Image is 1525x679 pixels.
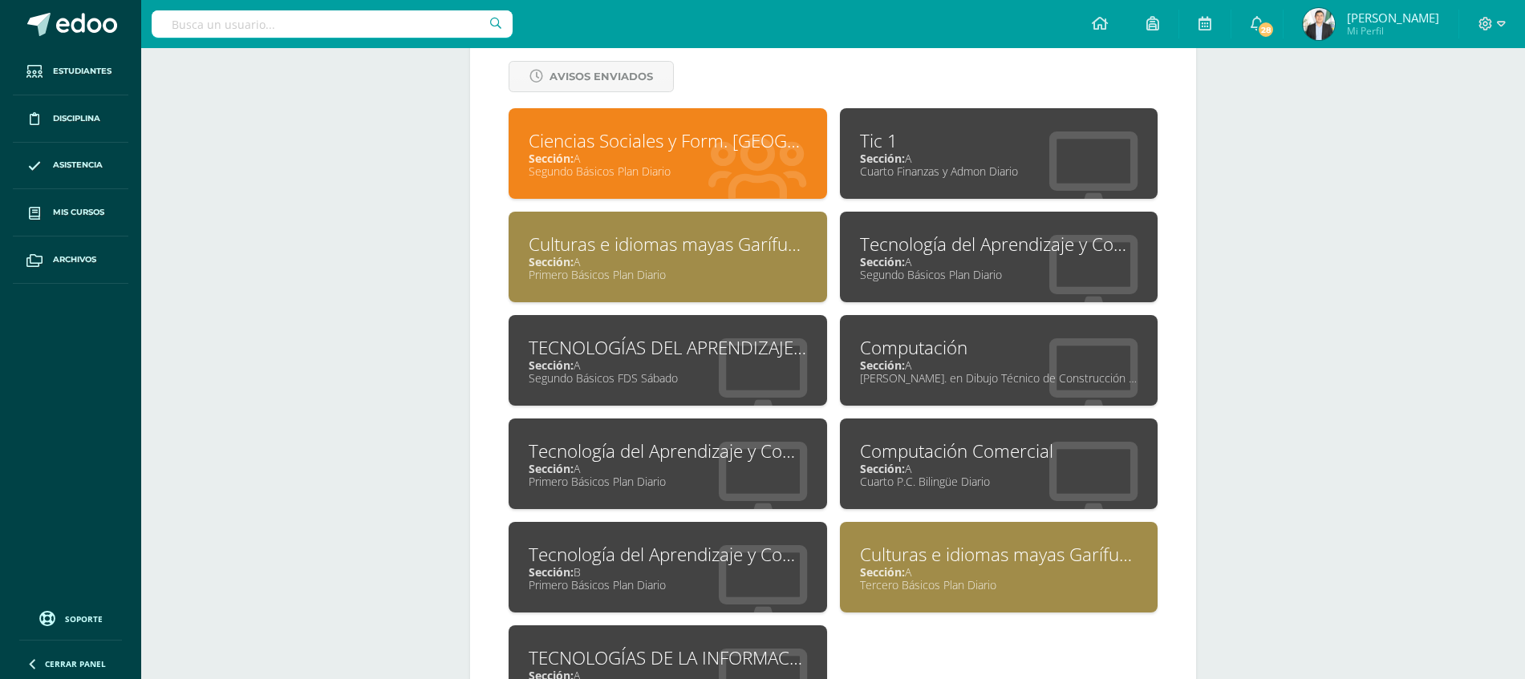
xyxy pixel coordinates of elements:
[529,564,807,580] div: B
[860,564,1138,580] div: A
[529,151,574,166] span: Sección:
[529,254,574,269] span: Sección:
[529,232,807,257] div: Culturas e idiomas mayas Garífuna y Xinca L2
[13,236,128,284] a: Archivos
[53,253,96,266] span: Archivos
[860,358,1138,373] div: A
[509,418,827,509] a: Tecnología del Aprendizaje y ComunicaciónSección:APrimero Básicos Plan Diario
[860,254,905,269] span: Sección:
[65,613,103,624] span: Soporte
[860,267,1138,282] div: Segundo Básicos Plan Diario
[13,95,128,143] a: Disciplina
[860,254,1138,269] div: A
[860,358,905,373] span: Sección:
[860,232,1138,257] div: Tecnología del Aprendizaje y Comunicación
[529,335,807,360] div: TECNOLOGÍAS DEL APRENDIZAJE Y LA COMUNICACIÓN
[13,143,128,190] a: Asistencia
[529,254,807,269] div: A
[840,418,1158,509] a: Computación ComercialSección:ACuarto P.C. Bilingüe Diario
[860,461,1138,476] div: A
[840,522,1158,612] a: Culturas e idiomas mayas Garífuna y Xinca L2Sección:ATercero Básicos Plan Diario
[53,112,100,125] span: Disciplina
[840,212,1158,302] a: Tecnología del Aprendizaje y ComunicaciónSección:ASegundo Básicos Plan Diario
[860,370,1138,386] div: [PERSON_NAME]. en Dibujo Técnico de Construcción Diario
[860,542,1138,567] div: Culturas e idiomas mayas Garífuna y Xinca L2
[860,335,1138,360] div: Computación
[45,658,106,669] span: Cerrar panel
[529,474,807,489] div: Primero Básicos Plan Diario
[860,151,905,166] span: Sección:
[13,189,128,236] a: Mis cursos
[509,108,827,199] a: Ciencias Sociales y Form. [GEOGRAPHIC_DATA]Sección:ASegundo Básicos Plan Diario
[152,10,513,38] input: Busca un usuario...
[529,461,807,476] div: A
[860,577,1138,592] div: Tercero Básicos Plan Diario
[529,128,807,153] div: Ciencias Sociales y Form. Ciudadana
[1303,8,1335,40] img: 9c404a2ad2021673dbd18c145ee506f9.png
[529,461,574,476] span: Sección:
[1347,24,1439,38] span: Mi Perfil
[529,542,807,567] div: Tecnología del Aprendizaje y Comunicación
[509,522,827,612] a: Tecnología del Aprendizaje y ComunicaciónSección:BPrimero Básicos Plan Diario
[529,577,807,592] div: Primero Básicos Plan Diario
[529,164,807,179] div: Segundo Básicos Plan Diario
[529,358,574,373] span: Sección:
[860,461,905,476] span: Sección:
[529,439,807,463] div: Tecnología del Aprendizaje y Comunicación
[53,206,104,219] span: Mis cursos
[1257,21,1275,38] span: 28
[509,61,674,92] a: Avisos Enviados
[860,128,1138,153] div: Tic 1
[1347,10,1439,26] span: [PERSON_NAME]
[53,159,103,172] span: Asistencia
[860,151,1138,166] div: A
[529,370,807,386] div: Segundo Básicos FDS Sábado
[529,151,807,166] div: A
[860,439,1138,463] div: Computación Comercial
[19,607,122,628] a: Soporte
[840,315,1158,406] a: ComputaciónSección:A[PERSON_NAME]. en Dibujo Técnico de Construcción Diario
[53,65,112,78] span: Estudiantes
[529,267,807,282] div: Primero Básicos Plan Diario
[529,358,807,373] div: A
[529,564,574,580] span: Sección:
[860,474,1138,489] div: Cuarto P.C. Bilingüe Diario
[529,645,807,670] div: TECNOLOGÍAS DE LA INFORMACIÓN Y LA COMUNICACIÓN
[509,315,827,406] a: TECNOLOGÍAS DEL APRENDIZAJE Y LA COMUNICACIÓNSección:ASegundo Básicos FDS Sábado
[550,62,653,91] span: Avisos Enviados
[509,212,827,302] a: Culturas e idiomas mayas Garífuna y Xinca L2Sección:APrimero Básicos Plan Diario
[840,108,1158,199] a: Tic 1Sección:ACuarto Finanzas y Admon Diario
[860,164,1138,179] div: Cuarto Finanzas y Admon Diario
[860,564,905,580] span: Sección:
[13,48,128,95] a: Estudiantes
